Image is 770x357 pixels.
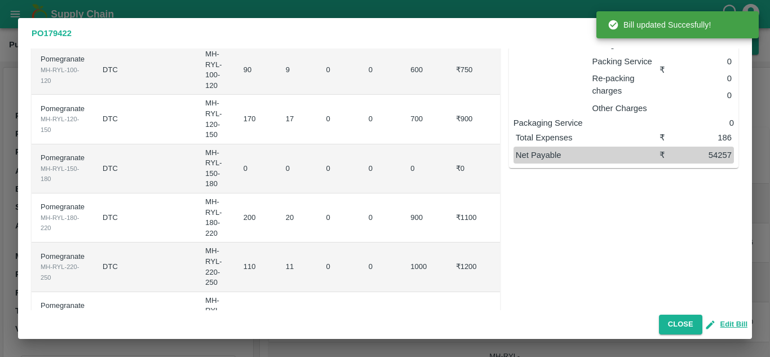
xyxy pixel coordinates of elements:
td: DTC [94,193,196,243]
p: Other Charges [592,102,660,114]
td: 600 [401,46,446,95]
div: Bill updated Succesfully! [608,15,711,35]
div: MH-RYL-220-250 [41,262,85,283]
td: DTC [94,95,196,144]
td: Pomegranate [32,193,94,243]
p: Re-packing charges [592,72,660,98]
td: 1000 [401,243,446,292]
div: ₹ [660,64,678,76]
p: Total Expenses [516,131,660,144]
td: 0 [360,292,402,341]
td: ₹0 [447,144,526,193]
div: 54257 [678,149,732,161]
td: 0 [317,95,360,144]
div: ₹ [660,149,678,161]
td: 110 [234,243,277,292]
button: Edit Bill [707,318,747,331]
div: 186 [678,131,732,144]
td: 0 [360,144,402,193]
td: 0 [317,292,360,341]
button: Close [659,315,702,334]
td: Pomegranate [32,95,94,144]
td: 0 [317,193,360,243]
td: 0 [317,243,360,292]
td: MH-RYL-150-180 [196,144,234,193]
td: 17 [277,95,317,144]
td: 0 [401,144,446,193]
td: 5 [277,292,317,341]
td: 50 [234,292,277,341]
div: 0 [673,68,732,85]
td: 1100 [401,292,446,341]
td: DTC [94,144,196,193]
td: 900 [401,193,446,243]
td: 0 [317,46,360,95]
td: 0 [360,243,402,292]
p: 0 [661,117,734,129]
td: 0 [317,144,360,193]
td: ₹1200 [447,243,526,292]
td: 170 [234,95,277,144]
div: MH-RYL-100-120 [41,65,85,86]
td: ₹1100 [447,193,526,243]
td: 0 [360,46,402,95]
td: 0 [277,144,317,193]
td: Pomegranate [32,46,94,95]
td: 9 [277,46,317,95]
td: DTC [94,243,196,292]
td: 20 [277,193,317,243]
td: MH-RYL-120-150 [196,95,234,144]
td: 700 [401,95,446,144]
td: 0 [234,144,277,193]
td: MH-RYL-180-220 [196,193,234,243]
p: Packaging Service [514,117,661,129]
b: PO 179422 [32,29,72,38]
td: 0 [360,193,402,243]
p: Net Payable [516,149,660,161]
td: Pomegranate [32,292,94,341]
td: Pomegranate [32,144,94,193]
td: 200 [234,193,277,243]
div: ₹ [660,131,678,144]
td: MH-RYL-250-300 [196,292,234,341]
td: MH-RYL-220-250 [196,243,234,292]
td: DTC [94,46,196,95]
td: 0 [360,95,402,144]
div: MH-RYL-120-150 [41,114,85,135]
td: DTC [94,292,196,341]
td: ₹1400 [447,292,526,341]
td: 90 [234,46,277,95]
div: 0 [673,51,732,68]
td: ₹900 [447,95,526,144]
td: MH-RYL-100-120 [196,46,234,95]
p: Packing Service [592,55,660,68]
td: Pomegranate [32,243,94,292]
td: ₹750 [447,46,526,95]
div: MH-RYL-150-180 [41,164,85,184]
td: 11 [277,243,317,292]
div: 0 [673,85,732,102]
div: MH-RYL-180-220 [41,213,85,233]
